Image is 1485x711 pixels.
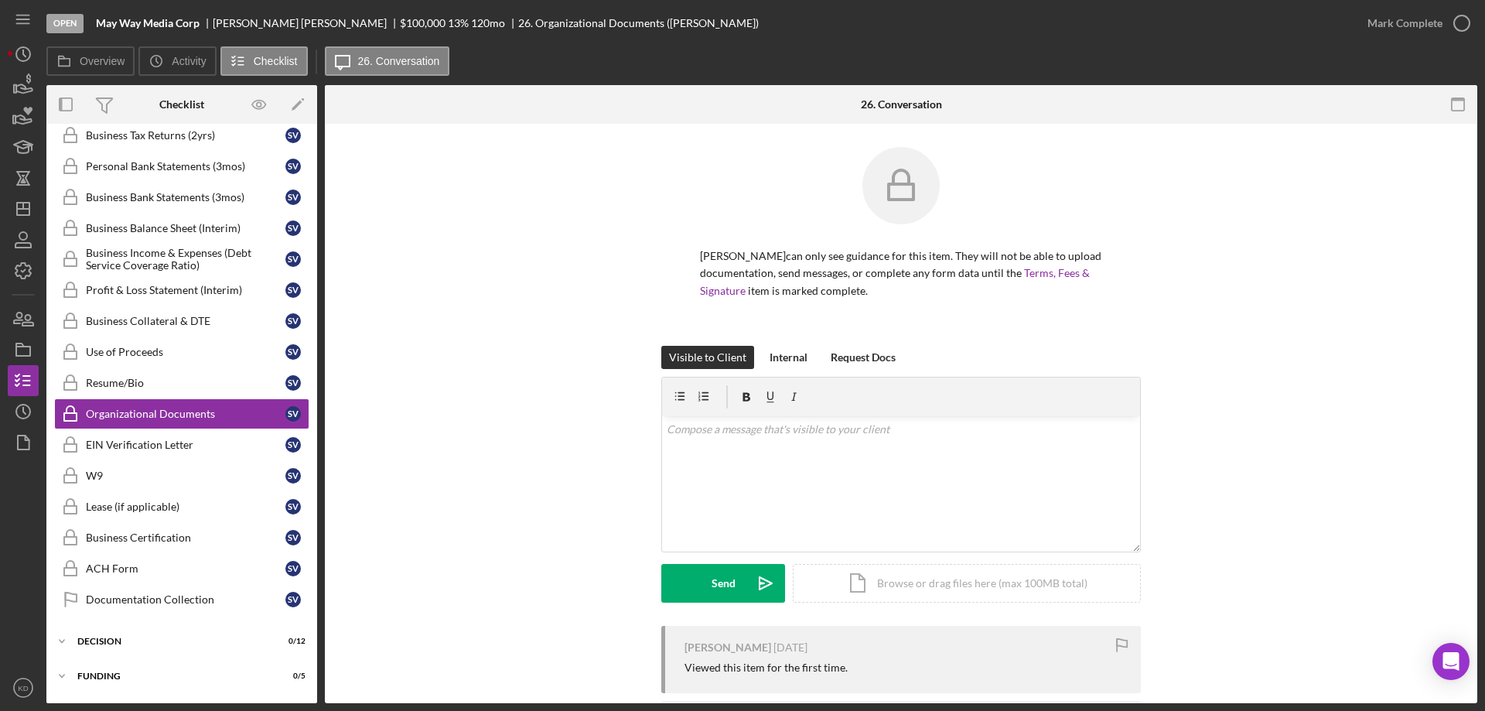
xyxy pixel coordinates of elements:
div: W9 [86,470,285,482]
button: 26. Conversation [325,46,450,76]
a: Business Bank Statements (3mos)SV [54,182,309,213]
button: Send [661,564,785,603]
div: Profit & Loss Statement (Interim) [86,284,285,296]
div: [PERSON_NAME] [684,641,771,654]
div: S V [285,468,301,484]
button: Activity [138,46,216,76]
a: Profit & Loss Statement (Interim)SV [54,275,309,306]
div: Viewed this item for the first time. [684,661,848,674]
div: Documentation Collection [86,593,285,606]
div: S V [285,592,301,607]
a: Business Income & Expenses (Debt Service Coverage Ratio)SV [54,244,309,275]
div: S V [285,128,301,143]
div: Personal Bank Statements (3mos) [86,160,285,173]
a: EIN Verification LetterSV [54,429,309,460]
div: Organizational Documents [86,408,285,420]
text: KD [18,684,28,692]
div: Checklist [159,98,204,111]
button: Mark Complete [1352,8,1477,39]
div: S V [285,406,301,422]
div: S V [285,530,301,545]
button: KD [8,672,39,703]
div: 0 / 12 [278,637,306,646]
a: Business CertificationSV [54,522,309,553]
div: S V [285,499,301,514]
div: Funding [77,672,267,681]
div: 0 / 5 [278,672,306,681]
div: ACH Form [86,562,285,575]
div: [PERSON_NAME] [PERSON_NAME] [213,17,400,29]
div: S V [285,220,301,236]
div: Lease (if applicable) [86,501,285,513]
label: Activity [172,55,206,67]
div: 26. Conversation [861,98,942,111]
div: 26. Organizational Documents ([PERSON_NAME]) [518,17,759,29]
b: May Way Media Corp [96,17,200,29]
p: [PERSON_NAME] can only see guidance for this item. They will not be able to upload documentation,... [700,248,1102,299]
label: Checklist [254,55,298,67]
a: W9SV [54,460,309,491]
a: ACH FormSV [54,553,309,584]
div: Mark Complete [1367,8,1442,39]
div: 120 mo [471,17,505,29]
button: Overview [46,46,135,76]
a: Use of ProceedsSV [54,337,309,367]
a: Personal Bank Statements (3mos)SV [54,151,309,182]
div: Open [46,14,84,33]
div: Send [712,564,736,603]
a: Resume/BioSV [54,367,309,398]
label: Overview [80,55,125,67]
div: Internal [770,346,807,369]
div: Business Certification [86,532,285,544]
div: Business Tax Returns (2yrs) [86,129,285,142]
div: Request Docs [831,346,896,369]
time: 2025-09-16 02:25 [773,641,807,654]
div: S V [285,375,301,391]
a: Lease (if applicable)SV [54,491,309,522]
a: Organizational DocumentsSV [54,398,309,429]
a: Business Collateral & DTESV [54,306,309,337]
div: S V [285,344,301,360]
button: Internal [762,346,815,369]
a: Terms, Fees & Signature [700,266,1090,296]
div: Business Collateral & DTE [86,315,285,327]
div: Visible to Client [669,346,746,369]
div: S V [285,159,301,174]
a: Documentation CollectionSV [54,584,309,615]
div: Decision [77,637,267,646]
div: S V [285,561,301,576]
div: S V [285,313,301,329]
div: S V [285,437,301,453]
div: EIN Verification Letter [86,439,285,451]
div: S V [285,282,301,298]
span: $100,000 [400,16,445,29]
div: Resume/Bio [86,377,285,389]
div: S V [285,251,301,267]
button: Request Docs [823,346,903,369]
button: Visible to Client [661,346,754,369]
div: S V [285,190,301,205]
label: 26. Conversation [358,55,440,67]
div: Business Income & Expenses (Debt Service Coverage Ratio) [86,247,285,272]
a: Business Tax Returns (2yrs)SV [54,120,309,151]
button: Checklist [220,46,308,76]
div: 13 % [448,17,469,29]
a: Business Balance Sheet (Interim)SV [54,213,309,244]
div: Business Bank Statements (3mos) [86,191,285,203]
div: Business Balance Sheet (Interim) [86,222,285,234]
div: Use of Proceeds [86,346,285,358]
div: Open Intercom Messenger [1432,643,1470,680]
